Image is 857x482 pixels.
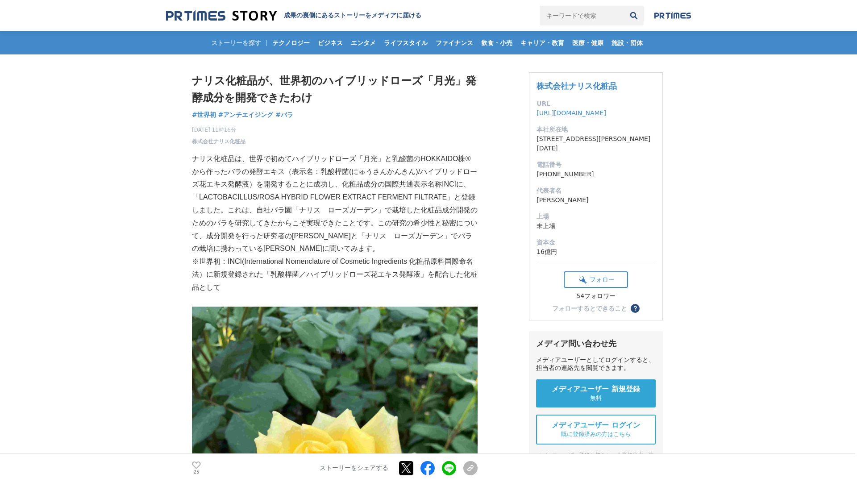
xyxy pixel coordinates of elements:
dt: 本社所在地 [537,125,655,134]
span: [DATE] 11時16分 [192,126,245,134]
span: テクノロジー [269,39,313,47]
a: ファイナンス [432,31,477,54]
span: ？ [632,305,638,312]
span: 飲食・小売 [478,39,516,47]
dt: URL [537,99,655,108]
dt: 代表者名 [537,186,655,195]
p: ストーリーをシェアする [320,464,388,472]
a: [URL][DOMAIN_NAME] [537,109,606,116]
span: 既に登録済みの方はこちら [561,430,631,438]
dt: 資本金 [537,238,655,247]
div: 54フォロワー [564,292,628,300]
img: 成果の裏側にあるストーリーをメディアに届ける [166,10,277,22]
a: #バラ [275,110,293,120]
dd: [PHONE_NUMBER] [537,170,655,179]
div: メディア問い合わせ先 [536,338,656,349]
span: 施設・団体 [608,39,646,47]
div: メディアユーザーとしてログインすると、担当者の連絡先を閲覧できます。 [536,356,656,372]
img: prtimes [654,12,691,19]
span: ライフスタイル [380,39,431,47]
span: ビジネス [314,39,346,47]
a: 施設・団体 [608,31,646,54]
a: テクノロジー [269,31,313,54]
span: ファイナンス [432,39,477,47]
p: ナリス化粧品は、世界で初めてハイブリッドローズ「月光」と乳酸菌のHOKKAIDO株®から作ったバラの発酵エキス（表示名：乳酸桿菌(にゅうさんかんきん)/ハイブリッドローズ花エキス発酵液）を開発す... [192,153,478,255]
span: エンタメ [347,39,379,47]
button: ？ [631,304,640,313]
button: 検索 [624,6,644,25]
span: メディアユーザー ログイン [552,421,640,430]
a: 医療・健康 [569,31,607,54]
dd: 未上場 [537,221,655,231]
a: エンタメ [347,31,379,54]
span: #世界初 [192,111,216,119]
dd: [PERSON_NAME] [537,195,655,205]
a: メディアユーザー ログイン 既に登録済みの方はこちら [536,415,656,445]
div: フォローするとできること [552,305,627,312]
span: #バラ [275,111,293,119]
a: ビジネス [314,31,346,54]
h2: 成果の裏側にあるストーリーをメディアに届ける [284,12,421,20]
a: 飲食・小売 [478,31,516,54]
h1: ナリス化粧品が、世界初のハイブリッドローズ「月光」発酵成分を開発できたわけ [192,72,478,107]
dd: 16億円 [537,247,655,257]
a: 株式会社ナリス化粧品 [537,81,617,91]
span: #アンチエイジング [218,111,274,119]
a: 株式会社ナリス化粧品 [192,137,245,145]
p: 25 [192,470,201,474]
a: 成果の裏側にあるストーリーをメディアに届ける 成果の裏側にあるストーリーをメディアに届ける [166,10,421,22]
a: #アンチエイジング [218,110,274,120]
a: メディアユーザー 新規登録 無料 [536,379,656,407]
dt: 電話番号 [537,160,655,170]
dt: 上場 [537,212,655,221]
a: #世界初 [192,110,216,120]
a: キャリア・教育 [517,31,568,54]
span: キャリア・教育 [517,39,568,47]
span: 医療・健康 [569,39,607,47]
span: メディアユーザー 新規登録 [552,385,640,394]
p: ※世界初：INCI(International Nomenclature of Cosmetic Ingredients 化粧品原料国際命名法）に新規登録された「乳酸桿菌／ハイブリッドローズ花エ... [192,255,478,294]
span: 無料 [590,394,602,402]
dd: [STREET_ADDRESS][PERSON_NAME][DATE] [537,134,655,153]
button: フォロー [564,271,628,288]
input: キーワードで検索 [540,6,624,25]
a: ライフスタイル [380,31,431,54]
